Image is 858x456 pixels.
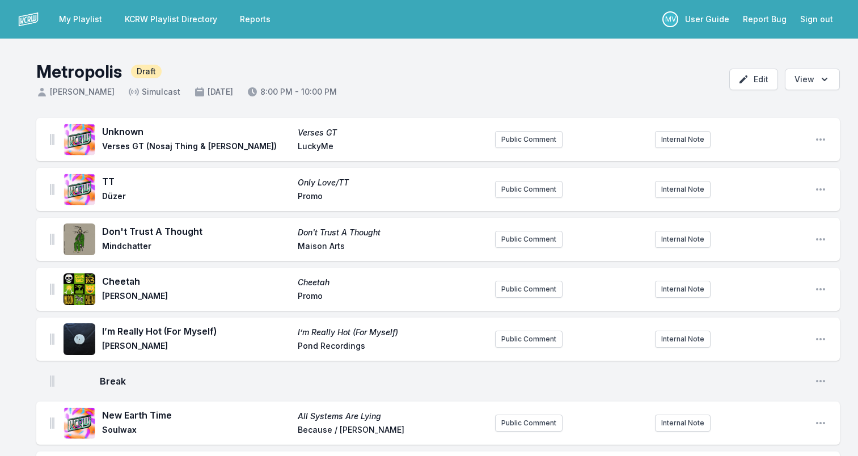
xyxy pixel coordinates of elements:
button: Sign out [793,9,840,29]
img: Verses GT [64,124,95,155]
button: Internal Note [655,181,711,198]
img: Drag Handle [50,375,54,387]
span: TT [102,175,291,188]
span: [DATE] [194,86,233,98]
a: My Playlist [52,9,109,29]
span: I’m Really Hot (For Myself) [298,327,487,338]
span: Pond Recordings [298,340,487,354]
span: Unknown [102,125,291,138]
span: 8:00 PM - 10:00 PM [247,86,337,98]
span: Mindchatter [102,240,291,254]
span: Düzer [102,191,291,204]
button: Public Comment [495,231,563,248]
img: Drag Handle [50,234,54,245]
span: All Systems Are Lying [298,411,487,422]
button: Public Comment [495,415,563,432]
a: User Guide [678,9,736,29]
span: [PERSON_NAME] [102,340,291,354]
span: Soulwax [102,424,291,438]
button: Public Comment [495,131,563,148]
img: Drag Handle [50,284,54,295]
button: Edit [729,69,778,90]
span: Don't Trust A Thought [102,225,291,238]
span: Cheetah [298,277,487,288]
button: Internal Note [655,415,711,432]
span: Only Love/TT [298,177,487,188]
img: Drag Handle [50,417,54,429]
span: Verses GT (Nosaj Thing & [PERSON_NAME]) [102,141,291,154]
img: Only Love/TT [64,174,95,205]
h1: Metropolis [36,61,122,82]
span: Draft [131,65,162,78]
span: Promo [298,290,487,304]
button: Open playlist item options [815,184,826,195]
button: Public Comment [495,181,563,198]
a: KCRW Playlist Directory [118,9,224,29]
span: Don't Trust A Thought [298,227,487,238]
span: I’m Really Hot (For Myself) [102,324,291,338]
button: Internal Note [655,131,711,148]
button: Internal Note [655,331,711,348]
button: Open playlist item options [815,284,826,295]
span: New Earth Time [102,408,291,422]
span: Cheetah [102,275,291,288]
span: [PERSON_NAME] [36,86,115,98]
img: I’m Really Hot (For Myself) [64,323,95,355]
button: Open options [785,69,840,90]
img: Drag Handle [50,333,54,345]
button: Open playlist item options [815,333,826,345]
button: Public Comment [495,331,563,348]
button: Open playlist item options [815,134,826,145]
button: Internal Note [655,231,711,248]
p: Michael Vogel [662,11,678,27]
span: Break [100,374,806,388]
span: [PERSON_NAME] [102,290,291,304]
img: Drag Handle [50,184,54,195]
img: Drag Handle [50,134,54,145]
span: LuckyMe [298,141,487,154]
button: Public Comment [495,281,563,298]
span: Simulcast [128,86,180,98]
span: Maison Arts [298,240,487,254]
button: Internal Note [655,281,711,298]
span: Because / [PERSON_NAME] [298,424,487,438]
span: Promo [298,191,487,204]
img: All Systems Are Lying [64,407,95,439]
img: Don't Trust A Thought [64,223,95,255]
img: logo-white-87cec1fa9cbef997252546196dc51331.png [18,9,39,29]
button: Open playlist item options [815,417,826,429]
button: Open playlist item options [815,375,826,387]
span: Verses GT [298,127,487,138]
a: Reports [233,9,277,29]
img: Cheetah [64,273,95,305]
button: Open playlist item options [815,234,826,245]
a: Report Bug [736,9,793,29]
